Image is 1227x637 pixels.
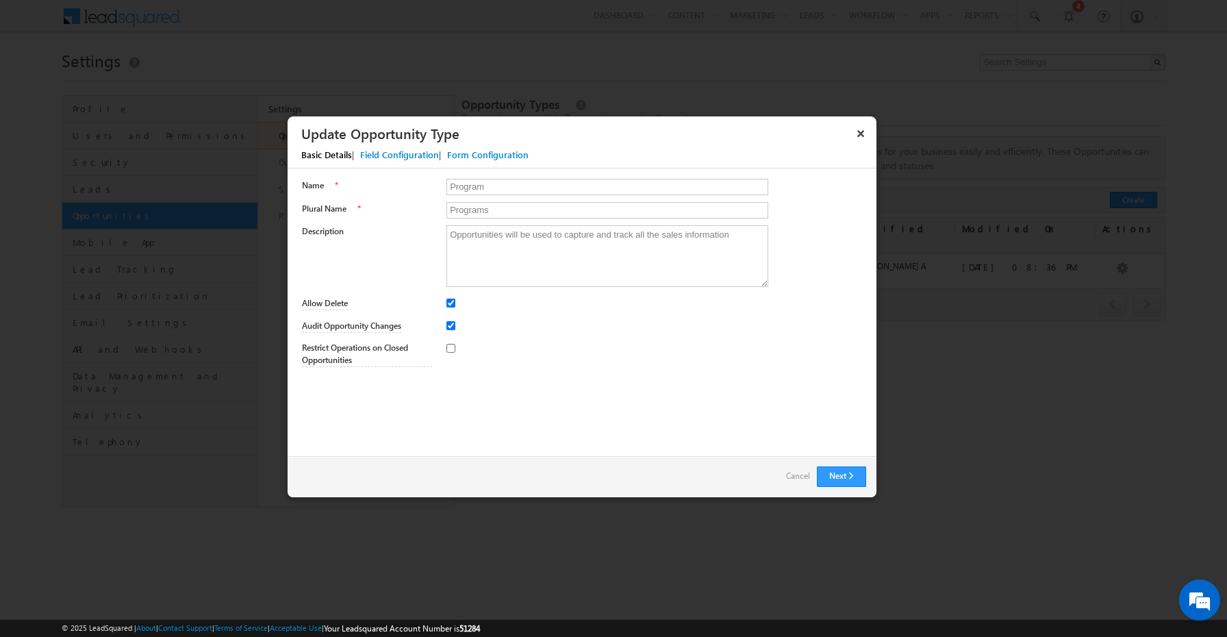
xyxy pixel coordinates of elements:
[447,149,529,161] div: Form Configuration
[158,623,212,632] a: Contact Support
[459,623,480,634] span: 51284
[817,466,866,487] button: Next
[302,203,346,215] label: Plural Name
[302,297,348,310] label: Allow Delete
[214,623,268,632] a: Terms of Service
[302,342,432,367] label: Restrict Operations on Closed Opportunities
[270,623,322,632] a: Acceptable Use
[324,623,480,634] span: Your Leadsquared Account Number is
[186,422,249,440] em: Start Chat
[62,622,480,635] span: © 2025 LeadSquared | | | | |
[136,623,156,632] a: About
[360,149,439,161] div: Field Configuration
[786,466,810,486] a: Cancel
[302,225,432,238] label: Description
[18,127,250,410] textarea: Type your message and hit 'Enter'
[71,72,230,90] div: Chat with us now
[302,320,401,333] label: Audit Opportunity Changes
[850,121,872,145] button: ×
[23,72,58,90] img: d_60004797649_company_0_60004797649
[225,7,257,40] div: Minimize live chat window
[302,179,324,192] label: Name
[301,121,850,145] h3: Update Opportunity Type
[446,225,768,287] textarea: Opportunities will be used to capture and track all the sales information
[288,145,890,168] div: | |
